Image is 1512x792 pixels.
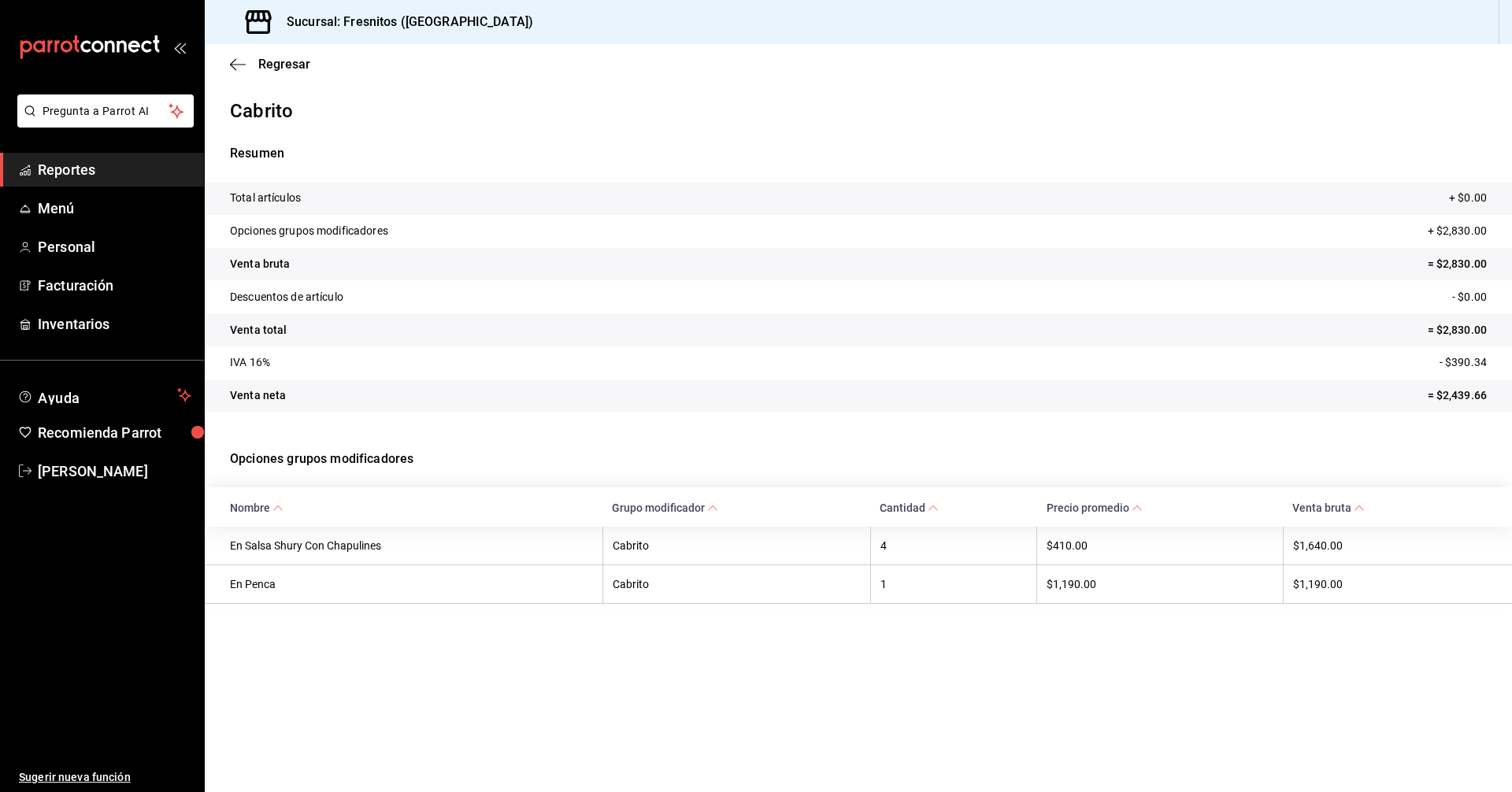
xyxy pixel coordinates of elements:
th: $1,190.00 [1283,564,1512,603]
p: Resumen [230,144,1487,163]
th: 1 [870,564,1037,603]
span: Sugerir nueva función [19,769,191,786]
span: Nombre [230,501,283,514]
button: Pregunta a Parrot AI [17,94,194,128]
span: [PERSON_NAME] [38,461,191,482]
p: = $2,830.00 [1428,322,1487,339]
span: Menú [38,198,191,219]
p: + $0.00 [1449,190,1487,206]
span: Reportes [38,159,191,180]
p: - $390.34 [1440,354,1487,371]
p: Opciones grupos modificadores [230,223,388,239]
th: Cabrito [602,564,870,603]
h3: Sucursal: Fresnitos ([GEOGRAPHIC_DATA]) [274,13,533,31]
span: Pregunta a Parrot AI [43,103,169,120]
a: Pregunta a Parrot AI [11,114,194,131]
p: Venta neta [230,387,286,404]
th: $1,190.00 [1037,564,1283,603]
th: $410.00 [1037,527,1283,565]
th: En Salsa Shury Con Chapulines [205,527,602,565]
span: Personal [38,236,191,257]
span: Regresar [258,57,310,72]
th: Cabrito [602,527,870,565]
span: Precio promedio [1047,501,1143,514]
span: Recomienda Parrot [38,422,191,443]
p: + $2,830.00 [1428,223,1487,239]
span: Venta bruta [1292,501,1365,514]
p: - $0.00 [1452,289,1487,305]
th: 4 [870,527,1037,565]
span: Grupo modificador [612,501,718,514]
span: Cantidad [880,501,939,514]
p: IVA 16% [230,354,270,371]
p: Opciones grupos modificadores [230,431,1487,487]
p: Total artículos [230,190,301,206]
th: En Penca [205,564,602,603]
span: Facturación [38,275,191,296]
p: Descuentos de artículo [230,289,343,305]
p: = $2,439.66 [1428,387,1487,404]
p: = $2,830.00 [1428,256,1487,272]
th: $1,640.00 [1283,527,1512,565]
button: Regresar [230,57,310,72]
button: open_drawer_menu [173,41,186,54]
p: Cabrito [230,97,1487,125]
span: Ayuda [38,386,171,405]
p: Venta bruta [230,256,290,272]
p: Venta total [230,322,287,339]
span: Inventarios [38,313,191,335]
